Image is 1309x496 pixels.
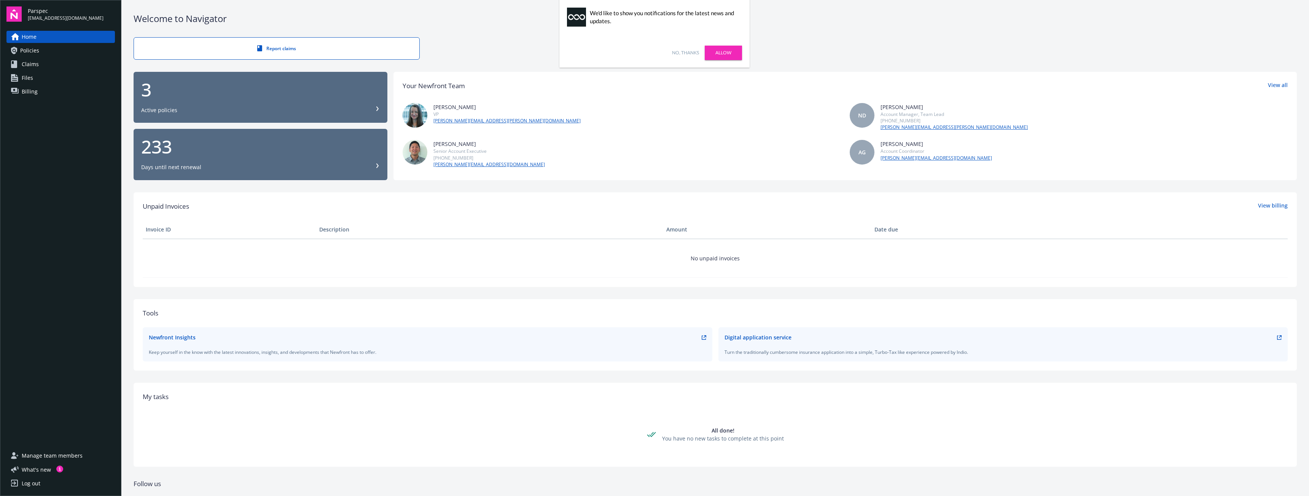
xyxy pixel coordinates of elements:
[858,111,866,119] span: ND
[433,148,545,154] div: Senior Account Executive
[662,434,784,442] div: You have no new tasks to complete at this point
[22,466,51,474] span: What ' s new
[6,58,115,70] a: Claims
[662,426,784,434] div: All done!
[1268,81,1288,91] a: View all
[433,155,545,161] div: [PHONE_NUMBER]
[141,138,380,156] div: 233
[881,124,1028,131] a: [PERSON_NAME][EMAIL_ADDRESS][PERSON_NAME][DOMAIN_NAME]
[881,117,1028,124] div: [PHONE_NUMBER]
[881,148,992,154] div: Account Coordinator
[134,479,1297,489] div: Follow us
[858,148,866,156] span: AG
[881,111,1028,117] div: Account Manager, Team Lead
[22,72,33,84] span: Files
[433,111,581,117] div: VP
[871,220,1045,239] th: Date due
[149,349,706,355] div: Keep yourself in the know with the latest innovations, insights, and developments that Newfront h...
[705,46,742,60] a: Allow
[134,37,420,60] a: Report claims
[149,45,404,52] div: Report claims
[6,466,63,474] button: What's new1
[56,466,63,472] div: 1
[141,106,177,114] div: Active policies
[22,86,38,98] span: Billing
[141,163,201,171] div: Days until next renewal
[433,117,581,124] a: [PERSON_NAME][EMAIL_ADDRESS][PERSON_NAME][DOMAIN_NAME]
[403,140,427,165] img: photo
[28,15,104,22] span: [EMAIL_ADDRESS][DOMAIN_NAME]
[590,9,738,25] div: We'd like to show you notifications for the latest news and updates.
[881,155,992,162] a: [PERSON_NAME][EMAIL_ADDRESS][DOMAIN_NAME]
[143,201,189,211] span: Unpaid Invoices
[143,392,1288,402] div: My tasks
[725,349,1282,355] div: Turn the traditionally cumbersome insurance application into a simple, Turbo-Tax like experience ...
[143,220,316,239] th: Invoice ID
[6,31,115,43] a: Home
[6,72,115,84] a: Files
[22,477,40,490] div: Log out
[6,44,115,57] a: Policies
[433,103,581,111] div: [PERSON_NAME]
[403,103,427,128] img: photo
[134,72,387,123] button: 3Active policies
[6,86,115,98] a: Billing
[28,6,115,22] button: Parspec[EMAIL_ADDRESS][DOMAIN_NAME]
[20,44,39,57] span: Policies
[1258,201,1288,211] a: View billing
[403,81,465,91] div: Your Newfront Team
[134,129,387,180] button: 233Days until next renewal
[143,308,1288,318] div: Tools
[663,220,871,239] th: Amount
[149,333,196,341] div: Newfront Insights
[672,49,699,56] a: No, thanks
[143,239,1288,277] td: No unpaid invoices
[134,12,1297,25] div: Welcome to Navigator
[433,140,545,148] div: [PERSON_NAME]
[881,140,992,148] div: [PERSON_NAME]
[725,333,791,341] div: Digital application service
[22,450,83,462] span: Manage team members
[141,81,380,99] div: 3
[6,450,115,462] a: Manage team members
[22,58,39,70] span: Claims
[316,220,663,239] th: Description
[22,31,37,43] span: Home
[433,161,545,168] a: [PERSON_NAME][EMAIL_ADDRESS][DOMAIN_NAME]
[881,103,1028,111] div: [PERSON_NAME]
[28,7,104,15] span: Parspec
[6,6,22,22] img: navigator-logo.svg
